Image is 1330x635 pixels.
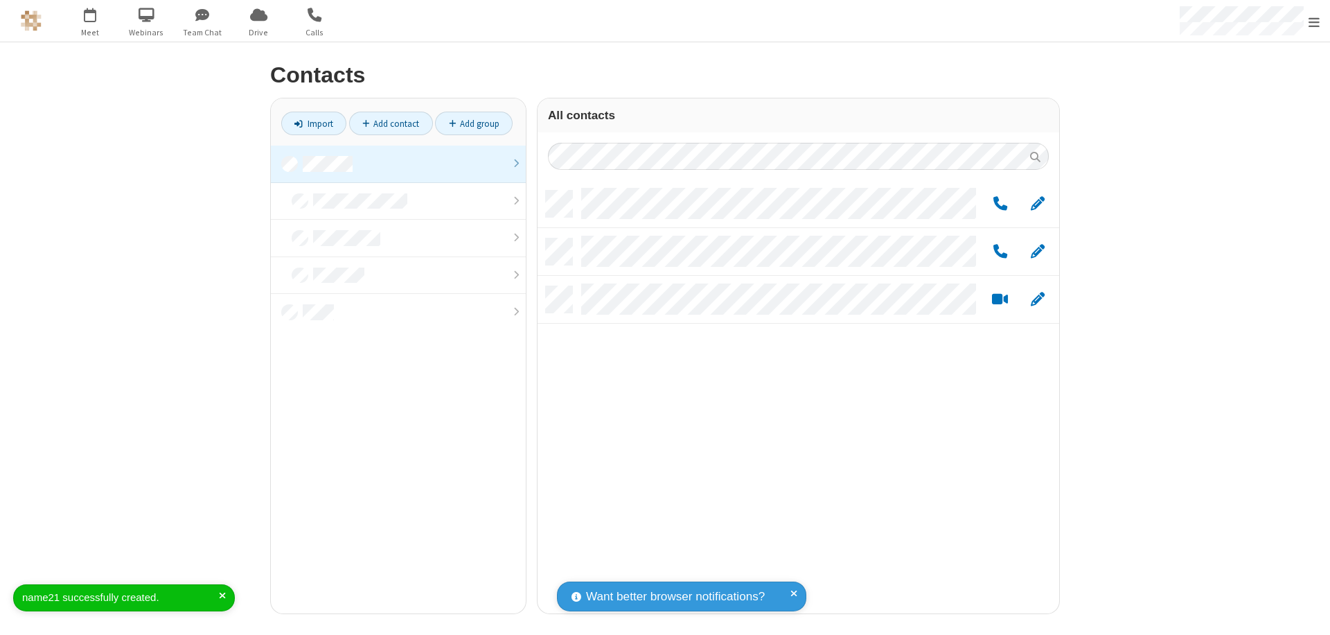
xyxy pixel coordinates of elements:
[64,26,116,39] span: Meet
[548,109,1049,122] h3: All contacts
[538,180,1059,614] div: grid
[289,26,341,39] span: Calls
[233,26,285,39] span: Drive
[177,26,229,39] span: Team Chat
[281,112,346,135] a: Import
[986,291,1013,308] button: Start a video meeting
[986,195,1013,213] button: Call by phone
[1024,243,1051,261] button: Edit
[1024,195,1051,213] button: Edit
[986,243,1013,261] button: Call by phone
[21,10,42,31] img: QA Selenium DO NOT DELETE OR CHANGE
[1024,291,1051,308] button: Edit
[349,112,433,135] a: Add contact
[22,590,219,606] div: name21 successfully created.
[586,588,765,606] span: Want better browser notifications?
[270,63,1060,87] h2: Contacts
[435,112,513,135] a: Add group
[121,26,172,39] span: Webinars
